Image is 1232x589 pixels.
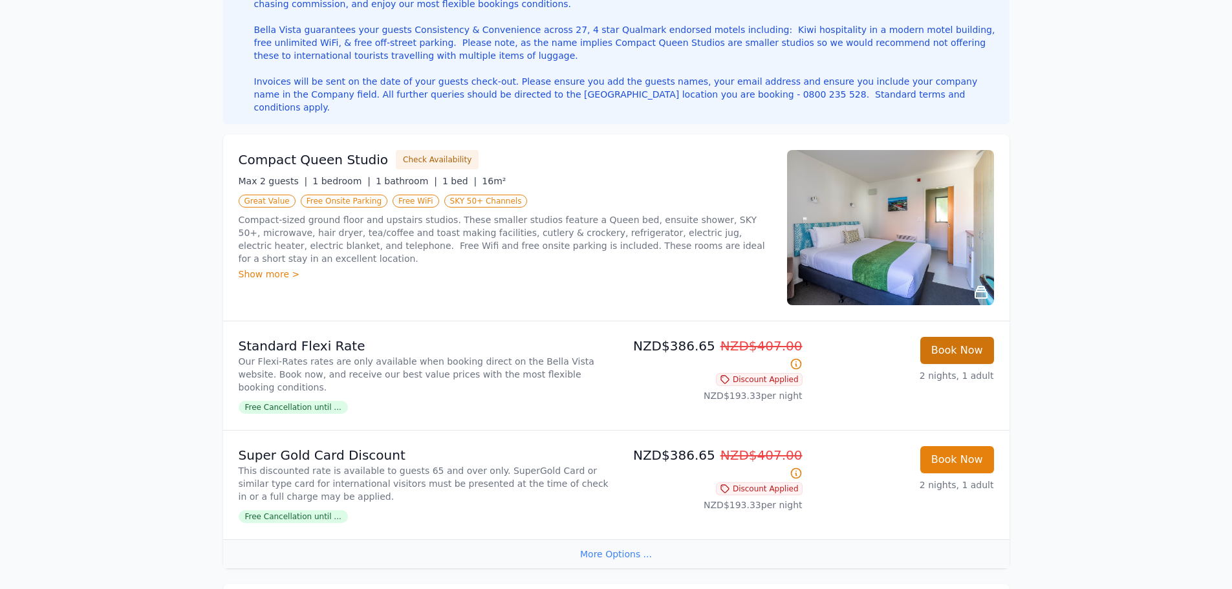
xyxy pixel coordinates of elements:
span: Free WiFi [393,195,439,208]
p: NZD$193.33 per night [621,389,803,402]
p: Compact-sized ground floor and upstairs studios. These smaller studios feature a Queen bed, ensui... [239,213,772,265]
span: Free Cancellation until ... [239,510,348,523]
span: 1 bedroom | [312,176,371,186]
div: More Options ... [223,539,1010,568]
p: Standard Flexi Rate [239,337,611,355]
p: 2 nights, 1 adult [813,369,994,382]
p: 2 nights, 1 adult [813,478,994,491]
span: Max 2 guests | [239,176,308,186]
p: This discounted rate is available to guests 65 and over only. SuperGold Card or similar type card... [239,464,611,503]
p: NZD$193.33 per night [621,498,803,511]
span: Great Value [239,195,296,208]
button: Book Now [920,446,994,473]
p: NZD$386.65 [621,446,803,482]
span: Discount Applied [716,482,803,495]
span: Free Cancellation until ... [239,401,348,414]
button: Book Now [920,337,994,364]
span: 1 bed | [442,176,477,186]
span: 1 bathroom | [376,176,437,186]
span: Discount Applied [716,373,803,386]
p: Super Gold Card Discount [239,446,611,464]
div: Show more > [239,268,772,281]
span: 16m² [482,176,506,186]
span: NZD$407.00 [720,338,803,354]
span: Free Onsite Parking [301,195,387,208]
h3: Compact Queen Studio [239,151,389,169]
span: SKY 50+ Channels [444,195,528,208]
span: NZD$407.00 [720,447,803,463]
p: Our Flexi-Rates rates are only available when booking direct on the Bella Vista website. Book now... [239,355,611,394]
button: Check Availability [396,150,479,169]
p: NZD$386.65 [621,337,803,373]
